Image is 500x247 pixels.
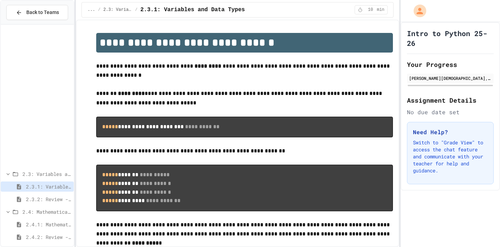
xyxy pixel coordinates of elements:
span: 2.3.1: Variables and Data Types [140,6,245,14]
span: / [135,7,138,13]
span: 2.3: Variables and Data Types [103,7,132,13]
span: 10 [365,7,376,13]
h2: Your Progress [407,60,494,69]
h1: Intro to Python 25-26 [407,28,494,48]
span: / [98,7,100,13]
span: min [377,7,384,13]
div: No due date set [407,108,494,116]
p: Switch to "Grade View" to access the chat feature and communicate with your teacher for help and ... [413,139,488,174]
h3: Need Help? [413,128,488,136]
h2: Assignment Details [407,95,494,105]
span: Back to Teams [26,9,59,16]
span: ... [87,7,95,13]
div: My Account [406,3,428,19]
button: Back to Teams [6,5,68,20]
div: [PERSON_NAME][DEMOGRAPHIC_DATA], 6 [409,75,492,81]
